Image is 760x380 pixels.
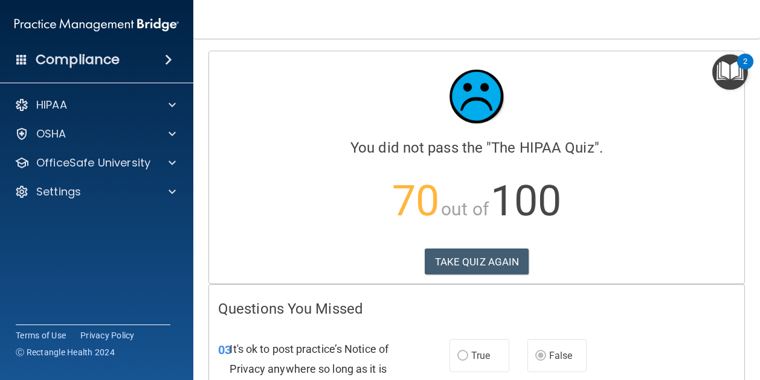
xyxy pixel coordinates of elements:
[491,139,594,156] span: The HIPAA Quiz
[36,51,120,68] h4: Compliance
[16,329,66,341] a: Terms of Use
[14,127,176,141] a: OSHA
[549,350,573,361] span: False
[218,343,231,357] span: 03
[535,352,546,361] input: False
[712,54,748,90] button: Open Resource Center, 2 new notifications
[392,176,439,226] span: 70
[14,98,176,112] a: HIPAA
[36,156,150,170] p: OfficeSafe University
[471,350,490,361] span: True
[491,176,561,226] span: 100
[80,329,135,341] a: Privacy Policy
[425,249,529,275] button: TAKE QUIZ AGAIN
[441,198,489,220] span: out of
[700,297,746,343] iframe: Drift Widget Chat Controller
[14,13,179,37] img: PMB logo
[36,98,67,112] p: HIPAA
[36,185,81,199] p: Settings
[743,62,747,77] div: 2
[14,185,176,199] a: Settings
[36,127,66,141] p: OSHA
[218,301,735,317] h4: Questions You Missed
[16,346,115,358] span: Ⓒ Rectangle Health 2024
[440,60,513,133] img: sad_face.ecc698e2.jpg
[457,352,468,361] input: True
[218,140,735,156] h4: You did not pass the " ".
[14,156,176,170] a: OfficeSafe University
